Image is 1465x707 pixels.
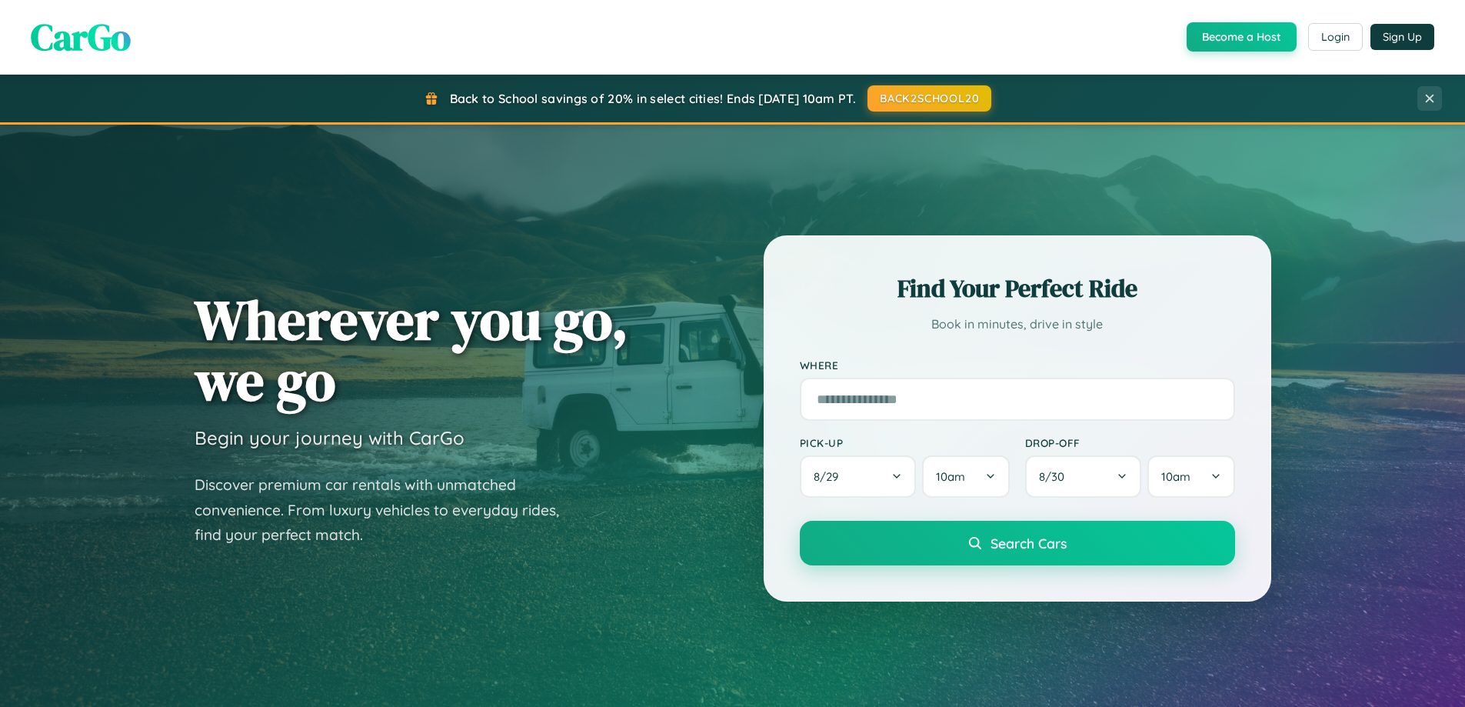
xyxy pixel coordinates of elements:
label: Pick-up [800,436,1010,449]
h2: Find Your Perfect Ride [800,272,1235,305]
span: 8 / 30 [1039,469,1072,484]
span: 8 / 29 [814,469,846,484]
h3: Begin your journey with CarGo [195,426,464,449]
label: Where [800,359,1235,372]
button: 8/30 [1025,455,1142,498]
p: Discover premium car rentals with unmatched convenience. From luxury vehicles to everyday rides, ... [195,472,579,548]
span: Back to School savings of 20% in select cities! Ends [DATE] 10am PT. [450,91,856,106]
button: Search Cars [800,521,1235,565]
span: 10am [1161,469,1190,484]
button: Sign Up [1370,24,1434,50]
button: 8/29 [800,455,917,498]
h1: Wherever you go, we go [195,289,628,411]
span: 10am [936,469,965,484]
button: 10am [1147,455,1234,498]
label: Drop-off [1025,436,1235,449]
button: 10am [922,455,1009,498]
p: Book in minutes, drive in style [800,313,1235,335]
button: Become a Host [1187,22,1297,52]
span: Search Cars [991,535,1067,552]
span: CarGo [31,12,131,62]
button: BACK2SCHOOL20 [867,85,991,112]
button: Login [1308,23,1363,51]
